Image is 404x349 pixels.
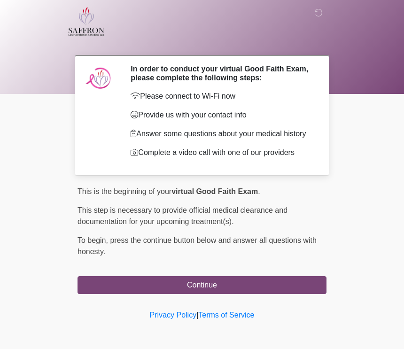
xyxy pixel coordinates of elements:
[198,311,254,319] a: Terms of Service
[78,187,171,195] span: This is the beginning of your
[78,206,287,225] span: This step is necessary to provide official medical clearance and documentation for your upcoming ...
[85,64,113,93] img: Agent Avatar
[78,236,110,244] span: To begin,
[131,128,312,140] p: Answer some questions about your medical history
[258,187,260,195] span: .
[68,7,105,36] img: Saffron Laser Aesthetics and Medical Spa Logo
[150,311,197,319] a: Privacy Policy
[78,276,326,294] button: Continue
[196,311,198,319] a: |
[131,91,312,102] p: Please connect to Wi-Fi now
[171,187,258,195] strong: virtual Good Faith Exam
[131,109,312,121] p: Provide us with your contact info
[131,147,312,158] p: Complete a video call with one of our providers
[78,236,317,256] span: press the continue button below and answer all questions with honesty.
[131,64,312,82] h2: In order to conduct your virtual Good Faith Exam, please complete the following steps:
